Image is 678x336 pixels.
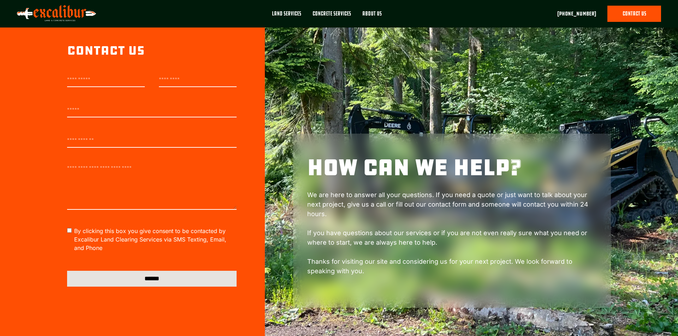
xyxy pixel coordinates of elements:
[67,44,237,57] div: contact us
[67,44,237,287] form: Contact Form
[307,156,597,179] h1: how can we help?
[307,190,597,285] p: We are here to answer all your questions. If you need a quote or just want to talk about your nex...
[362,10,382,18] div: About Us
[74,227,237,252] span: By clicking this box you give consent to be contacted by Excalibur Land Clearing Services via SMS...
[67,228,72,233] input: By clicking this box you give consent to be contacted by Excalibur Land Clearing Services via SMS...
[607,6,661,22] a: contact us
[357,6,387,28] a: About Us
[557,10,596,18] a: [PHONE_NUMBER]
